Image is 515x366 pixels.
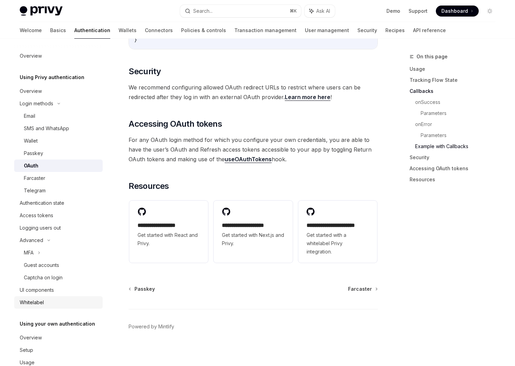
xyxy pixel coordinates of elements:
a: Powered by Mintlify [129,323,174,330]
a: Overview [14,331,103,344]
div: Overview [20,52,42,60]
a: UI components [14,284,103,296]
div: Wallet [24,137,38,145]
div: Email [24,112,35,120]
a: OAuth [14,160,103,172]
a: Telegram [14,184,103,197]
div: Login methods [20,99,53,108]
div: Farcaster [24,174,45,182]
a: Demo [386,8,400,15]
a: Security [357,22,377,39]
span: Ask AI [316,8,330,15]
span: Security [129,66,161,77]
a: Overview [14,85,103,97]
a: Accessing OAuth tokens [410,163,501,174]
button: Search...⌘K [180,5,301,17]
a: Parameters [421,108,501,119]
span: Passkey [134,286,155,292]
img: light logo [20,6,63,16]
div: Setup [20,346,33,354]
div: SMS and WhatsApp [24,124,69,133]
a: Recipes [385,22,405,39]
a: Guest accounts [14,259,103,271]
div: Logging users out [20,224,61,232]
div: Whitelabel [20,298,44,307]
div: Authentication state [20,199,64,207]
a: Usage [410,64,501,75]
span: Get started with Next.js and Privy. [222,231,284,248]
div: Guest accounts [24,261,59,269]
span: } [134,37,137,43]
a: Logging users out [14,222,103,234]
div: Telegram [24,186,46,195]
a: Policies & controls [181,22,226,39]
a: Learn more here [285,94,330,101]
h5: Using Privy authentication [20,73,84,81]
a: Authentication state [14,197,103,209]
a: Parameters [421,130,501,141]
a: API reference [413,22,446,39]
a: SMS and WhatsApp [14,122,103,135]
a: Resources [410,174,501,185]
button: Ask AI [305,5,335,17]
h5: Using your own authentication [20,320,95,328]
a: Farcaster [348,286,377,292]
div: MFA [24,249,34,257]
a: onSuccess [415,97,501,108]
a: Connectors [145,22,173,39]
span: Accessing OAuth tokens [129,118,222,129]
a: Basics [50,22,66,39]
a: Access tokens [14,209,103,222]
div: Access tokens [20,211,53,220]
span: Get started with a whitelabel Privy integration. [307,231,369,256]
a: Overview [14,50,103,62]
button: Toggle dark mode [484,6,495,17]
div: Search... [193,7,213,15]
div: Passkey [24,149,43,157]
a: onError [415,119,501,130]
span: Farcaster [348,286,372,292]
div: Overview [20,334,42,342]
a: Tracking Flow State [410,75,501,86]
a: Whitelabel [14,296,103,309]
div: OAuth [24,162,38,170]
a: Security [410,152,501,163]
span: Get started with React and Privy. [138,231,200,248]
div: Overview [20,87,42,95]
div: Advanced [20,236,43,244]
span: Dashboard [441,8,468,15]
a: Example with Callbacks [415,141,501,152]
a: Support [409,8,428,15]
div: Captcha on login [24,273,63,282]
span: For any OAuth login method for which you configure your own credentials, you are able to have the... [129,135,378,164]
div: UI components [20,286,54,294]
span: ⌘ K [290,8,297,14]
a: Passkey [14,147,103,160]
span: Resources [129,181,169,192]
a: Welcome [20,22,42,39]
a: Email [14,110,103,122]
a: Captcha on login [14,271,103,284]
span: We recommend configuring allowed OAuth redirect URLs to restrict where users can be redirected af... [129,83,378,102]
a: User management [305,22,349,39]
a: Setup [14,344,103,356]
a: Authentication [74,22,110,39]
a: Dashboard [436,6,479,17]
a: Farcaster [14,172,103,184]
a: useOAuthTokens [225,156,272,163]
a: Callbacks [410,86,501,97]
a: Passkey [129,286,155,292]
a: Wallets [119,22,137,39]
a: Wallet [14,135,103,147]
a: Transaction management [234,22,297,39]
span: On this page [416,52,448,61]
